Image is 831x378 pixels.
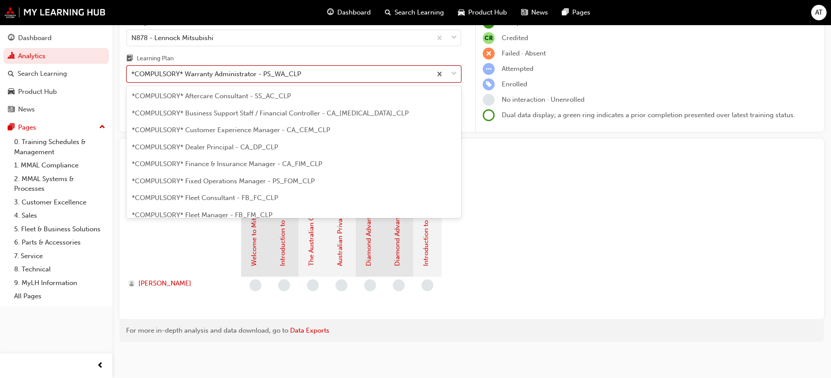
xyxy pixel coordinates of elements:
[395,7,444,18] span: Search Learning
[502,34,528,42] span: Credited
[132,126,330,134] span: *COMPULSORY* Customer Experience Manager - CA_CEM_CLP
[4,48,109,64] a: Analytics
[11,172,109,196] a: 2. MMAL Systems & Processes
[514,4,555,22] a: news-iconNews
[4,28,109,119] button: DashboardAnalyticsSearch LearningProduct HubNews
[337,7,371,18] span: Dashboard
[468,7,507,18] span: Product Hub
[483,78,495,90] span: learningRecordVerb_ENROLL-icon
[127,55,133,63] span: learningplan-icon
[555,4,597,22] a: pages-iconPages
[4,7,106,18] img: mmal
[378,4,451,22] a: search-iconSearch Learning
[8,52,15,60] span: chart-icon
[11,159,109,172] a: 1. MMAL Compliance
[502,65,533,73] span: Attempted
[278,279,290,291] span: learningRecordVerb_NONE-icon
[811,5,827,20] button: AT
[290,326,329,334] a: Data Exports
[11,209,109,222] a: 4. Sales
[132,177,315,185] span: *COMPULSORY* Fixed Operations Manager - PS_FOM_CLP
[132,211,272,219] span: *COMPULSORY* Fleet Manager - FB_FM_CLP
[327,7,334,18] span: guage-icon
[11,249,109,263] a: 7. Service
[502,96,585,104] span: No interaction · Unenrolled
[502,49,546,57] span: Failed · Absent
[126,326,817,336] div: For more in-depth analysis and data download, go to
[18,33,52,43] div: Dashboard
[4,119,109,136] button: Pages
[132,194,278,202] span: *COMPULSORY* Fleet Consultant - FB_FC_CLP
[8,70,14,78] span: search-icon
[132,160,322,168] span: *COMPULSORY* Finance & Insurance Manager - CA_FIM_CLP
[458,7,465,18] span: car-icon
[364,279,376,291] span: learningRecordVerb_NONE-icon
[4,30,109,46] a: Dashboard
[815,7,823,18] span: AT
[521,7,528,18] span: news-icon
[502,80,527,88] span: Enrolled
[483,94,495,106] span: learningRecordVerb_NONE-icon
[250,279,261,291] span: learningRecordVerb_NONE-icon
[483,63,495,75] span: learningRecordVerb_ATTEMPT-icon
[132,109,409,117] span: *COMPULSORY* Business Support Staff / Financial Controller - CA_[MEDICAL_DATA]_CLP
[11,276,109,290] a: 9. MyLH Information
[18,87,57,97] div: Product Hub
[97,360,104,371] span: prev-icon
[128,278,233,289] a: [PERSON_NAME]
[8,34,15,42] span: guage-icon
[531,7,548,18] span: News
[8,106,15,114] span: news-icon
[99,122,105,133] span: up-icon
[335,279,347,291] span: learningRecordVerb_NONE-icon
[131,33,213,43] div: N878 - Lennock Mitsubishi
[11,236,109,249] a: 6. Parts & Accessories
[483,48,495,59] span: learningRecordVerb_FAIL-icon
[393,279,405,291] span: learningRecordVerb_NONE-icon
[422,174,430,266] a: Introduction to MiDealerAssist
[4,101,109,118] a: News
[451,68,457,80] span: down-icon
[483,32,495,44] span: null-icon
[18,122,36,133] div: Pages
[131,69,301,79] div: *COMPULSORY* Warranty Administrator - PS_WA_CLP
[11,263,109,276] a: 8. Technical
[18,69,67,79] div: Search Learning
[307,279,319,291] span: learningRecordVerb_NONE-icon
[4,66,109,82] a: Search Learning
[421,279,433,291] span: learningRecordVerb_NONE-icon
[502,111,795,119] span: Dual data display; a green ring indicates a prior completion presented over latest training status.
[18,104,35,115] div: News
[562,7,569,18] span: pages-icon
[11,196,109,209] a: 3. Customer Excellence
[11,135,109,159] a: 0. Training Schedules & Management
[451,32,457,44] span: down-icon
[11,222,109,236] a: 5. Fleet & Business Solutions
[138,278,191,289] span: [PERSON_NAME]
[320,4,378,22] a: guage-iconDashboard
[11,289,109,303] a: All Pages
[451,4,514,22] a: car-iconProduct Hub
[8,124,15,132] span: pages-icon
[137,54,174,63] div: Learning Plan
[4,84,109,100] a: Product Hub
[132,143,278,151] span: *COMPULSORY* Dealer Principal - CA_DP_CLP
[8,88,15,96] span: car-icon
[132,92,291,100] span: *COMPULSORY* Aftercare Consultant - SS_AC_CLP
[385,7,391,18] span: search-icon
[572,7,590,18] span: Pages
